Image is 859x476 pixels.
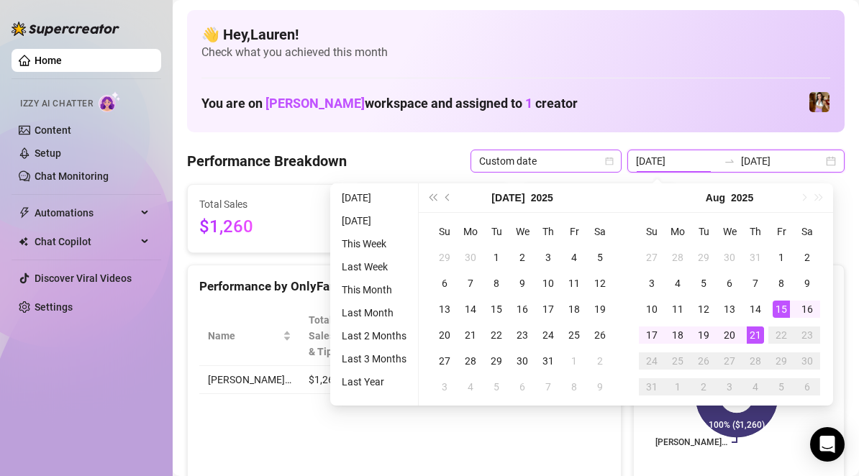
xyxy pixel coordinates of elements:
[639,270,665,296] td: 2025-08-03
[768,348,794,374] td: 2025-08-29
[201,45,830,60] span: Check what you achieved this month
[35,124,71,136] a: Content
[695,249,712,266] div: 29
[509,296,535,322] td: 2025-07-16
[742,374,768,400] td: 2025-09-04
[201,96,578,111] h1: You are on workspace and assigned to creator
[799,326,816,344] div: 23
[639,296,665,322] td: 2025-08-10
[199,214,331,241] span: $1,260
[742,348,768,374] td: 2025-08-28
[669,249,686,266] div: 28
[561,348,587,374] td: 2025-08-01
[35,301,73,313] a: Settings
[99,91,121,112] img: AI Chatter
[483,219,509,244] th: Tu
[483,296,509,322] td: 2025-07-15
[514,326,531,344] div: 23
[300,366,361,394] td: $1,260
[768,219,794,244] th: Fr
[540,275,557,292] div: 10
[773,326,790,344] div: 22
[591,326,609,344] div: 26
[665,374,691,400] td: 2025-09-01
[565,301,583,318] div: 18
[436,301,453,318] div: 13
[483,244,509,270] td: 2025-07-01
[540,352,557,370] div: 31
[336,373,412,390] li: Last Year
[717,296,742,322] td: 2025-08-13
[561,374,587,400] td: 2025-08-08
[488,249,505,266] div: 1
[721,301,738,318] div: 13
[665,348,691,374] td: 2025-08-25
[747,301,764,318] div: 14
[721,326,738,344] div: 20
[488,301,505,318] div: 15
[199,196,331,212] span: Total Sales
[731,183,753,212] button: Choose a year
[535,270,561,296] td: 2025-07-10
[717,270,742,296] td: 2025-08-06
[587,244,613,270] td: 2025-07-05
[509,244,535,270] td: 2025-07-02
[540,326,557,344] div: 24
[458,348,483,374] td: 2025-07-28
[717,244,742,270] td: 2025-07-30
[605,157,614,165] span: calendar
[717,322,742,348] td: 2025-08-20
[436,378,453,395] div: 3
[535,296,561,322] td: 2025-07-17
[695,275,712,292] div: 5
[458,244,483,270] td: 2025-06-30
[424,183,440,212] button: Last year (Control + left)
[587,296,613,322] td: 2025-07-19
[535,374,561,400] td: 2025-08-07
[540,301,557,318] div: 17
[535,219,561,244] th: Th
[35,55,62,66] a: Home
[587,219,613,244] th: Sa
[488,326,505,344] div: 22
[535,348,561,374] td: 2025-07-31
[643,378,660,395] div: 31
[561,270,587,296] td: 2025-07-11
[665,244,691,270] td: 2025-07-28
[773,352,790,370] div: 29
[565,352,583,370] div: 1
[535,244,561,270] td: 2025-07-03
[432,348,458,374] td: 2025-07-27
[669,275,686,292] div: 4
[35,273,132,284] a: Discover Viral Videos
[509,322,535,348] td: 2025-07-23
[794,244,820,270] td: 2025-08-02
[669,352,686,370] div: 25
[531,183,553,212] button: Choose a year
[695,301,712,318] div: 12
[540,249,557,266] div: 3
[565,249,583,266] div: 4
[794,219,820,244] th: Sa
[432,296,458,322] td: 2025-07-13
[773,378,790,395] div: 5
[691,244,717,270] td: 2025-07-29
[535,322,561,348] td: 2025-07-24
[587,322,613,348] td: 2025-07-26
[695,326,712,344] div: 19
[643,301,660,318] div: 10
[561,244,587,270] td: 2025-07-04
[514,249,531,266] div: 2
[665,270,691,296] td: 2025-08-04
[655,437,727,447] text: [PERSON_NAME]…
[810,427,845,462] div: Open Intercom Messenger
[724,155,735,167] span: to
[643,352,660,370] div: 24
[799,352,816,370] div: 30
[436,249,453,266] div: 29
[643,275,660,292] div: 3
[669,378,686,395] div: 1
[809,92,830,112] img: Elena
[199,306,300,366] th: Name
[483,270,509,296] td: 2025-07-08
